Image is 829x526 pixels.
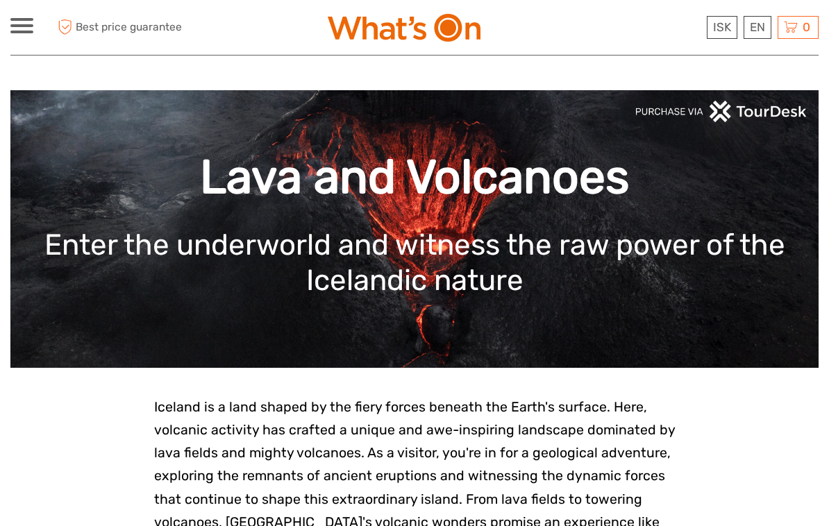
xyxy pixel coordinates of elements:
span: 0 [801,20,812,34]
h1: Lava and Volcanoes [31,149,798,205]
h1: Enter the underworld and witness the raw power of the Icelandic nature [31,228,798,298]
span: Best price guarantee [54,16,212,39]
img: What's On [328,14,480,42]
img: PurchaseViaTourDeskwhite.png [635,101,808,122]
div: EN [744,16,771,39]
span: ISK [713,20,731,34]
